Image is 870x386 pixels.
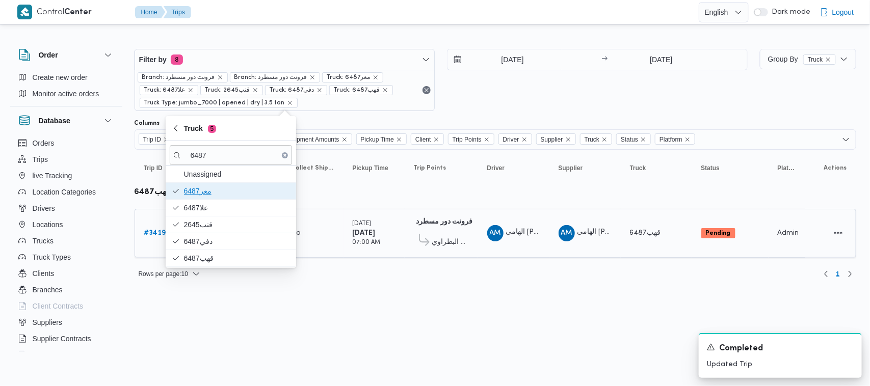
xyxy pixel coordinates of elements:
span: Platform [655,133,695,145]
span: Pickup Time [361,134,394,145]
span: Pickup Time [353,164,388,172]
button: Remove Supplier from selection in this group [565,136,571,143]
a: #341980 [144,227,175,239]
button: Open list of options [842,135,850,144]
span: Clients [33,267,55,280]
span: Truck [803,54,836,65]
button: remove selected entity [382,87,388,93]
span: 5 [208,125,216,133]
span: Truck [184,122,216,134]
span: live Tracking [33,170,72,182]
span: AM [490,225,501,241]
button: Drivers [14,200,118,216]
span: Truck [808,55,823,64]
span: Filter by [139,53,167,66]
svg: Sorted in descending order [165,164,173,172]
span: Status [616,133,651,145]
span: سيركل كيه البطراوي [432,236,469,249]
span: Trip ID [143,134,162,145]
b: Pending [706,230,731,236]
b: Center [65,9,92,16]
button: remove selected entity [825,57,831,63]
b: قهب6487 [135,188,171,196]
h3: Order [39,49,58,61]
button: Filter by8 active filters [135,49,435,70]
span: Client [411,133,444,145]
label: Columns [135,119,160,127]
span: Dark mode [768,8,811,16]
span: الهامي [PERSON_NAME] [577,229,657,236]
button: Rows per page:10 [135,268,204,280]
button: Orders [14,135,118,151]
span: Group By Truck [768,55,836,63]
div: Order [10,69,122,106]
button: remove selected entity [309,74,315,80]
span: Truck: علا6487 [140,85,198,95]
span: الهامي [PERSON_NAME] [506,229,586,236]
span: Truck: دفي6487 [265,85,327,95]
button: Supplier Contracts [14,330,118,347]
span: Supplier [541,134,563,145]
span: AM [561,225,572,241]
b: # 341980 [144,230,175,236]
span: Branch: فرونت دور مسطرد [142,73,215,82]
span: Supplier [559,164,583,172]
span: Pending [701,228,735,238]
span: Trip Points [414,164,446,172]
button: Clear input [282,152,288,158]
span: Status [621,134,638,145]
div: Alhamai Muhammad Khald Ali [559,225,575,241]
button: Home [135,6,166,18]
span: Trucks [33,235,54,247]
button: Locations [14,216,118,233]
small: 07:00 AM [353,240,381,245]
button: remove selected entity [287,100,293,106]
button: Location Categories [14,184,118,200]
span: Platform [660,134,682,145]
span: Truck [580,133,613,145]
button: Trips [164,6,191,18]
button: Trip IDSorted in descending order [140,160,180,176]
span: Client [415,134,431,145]
button: Devices [14,347,118,363]
span: معر6487 [184,185,290,197]
button: Trips [14,151,118,168]
button: Monitor active orders [14,86,118,102]
button: Page 1 of 1 [832,268,844,280]
span: Create new order [33,71,88,84]
button: Previous page [820,268,832,280]
div: → [601,56,608,63]
button: Database [18,115,114,127]
button: Remove Pickup Time from selection in this group [396,136,402,143]
span: 8 active filters [171,54,183,65]
button: Pickup Time [349,160,400,176]
button: Trucks [14,233,118,249]
span: علا6487 [184,202,290,214]
span: Locations [33,218,63,231]
span: Collect Shipment Amounts [268,134,339,145]
span: Devices [33,349,58,361]
button: Branches [14,282,118,298]
span: Pickup Time [356,133,407,145]
button: Suppliers [14,314,118,330]
button: Next page [844,268,856,280]
button: Truck [626,160,687,176]
span: Suppliers [33,316,62,328]
div: Alhamai Muhammad Khald Ali [487,225,504,241]
span: Collect Shipment Amounts [292,164,334,172]
span: Truck: معر6487 [327,73,371,82]
span: Drivers [33,202,55,214]
span: Truck: معر6487 [322,72,383,82]
span: Truck [585,134,600,145]
span: Monitor active orders [33,88,99,100]
div: Database [10,135,122,355]
button: remove selected entity [252,87,258,93]
span: Truck: قهب6487 [334,86,380,95]
span: Branch: فرونت دور مسطرد [234,73,307,82]
span: Admin [778,230,799,236]
button: remove selected entity [188,87,194,93]
button: Client Contracts [14,298,118,314]
img: X8yXhbKr1z7QwAAAABJRU5ErkJggg== [17,5,32,19]
span: Trip ID; Sorted in descending order [144,164,163,172]
button: Group ByTruckremove selected entity [760,49,856,69]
